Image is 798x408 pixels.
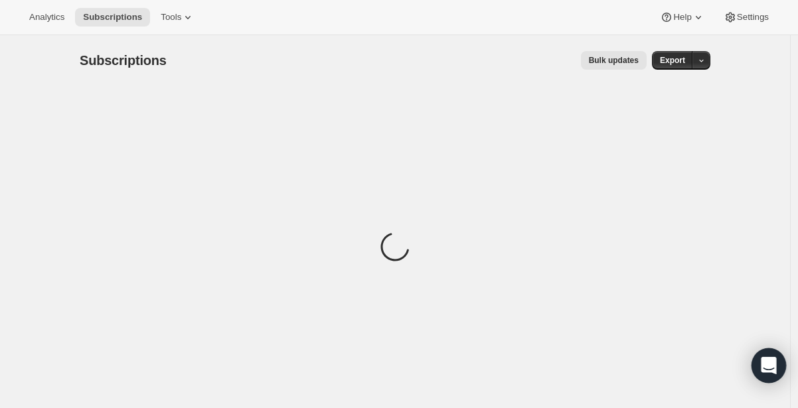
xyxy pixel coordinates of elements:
[75,8,150,27] button: Subscriptions
[652,51,693,70] button: Export
[673,12,691,23] span: Help
[21,8,72,27] button: Analytics
[752,348,787,383] div: Open Intercom Messenger
[581,51,647,70] button: Bulk updates
[660,55,685,66] span: Export
[589,55,639,66] span: Bulk updates
[161,12,181,23] span: Tools
[153,8,202,27] button: Tools
[29,12,64,23] span: Analytics
[737,12,769,23] span: Settings
[652,8,712,27] button: Help
[716,8,777,27] button: Settings
[83,12,142,23] span: Subscriptions
[80,53,167,68] span: Subscriptions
